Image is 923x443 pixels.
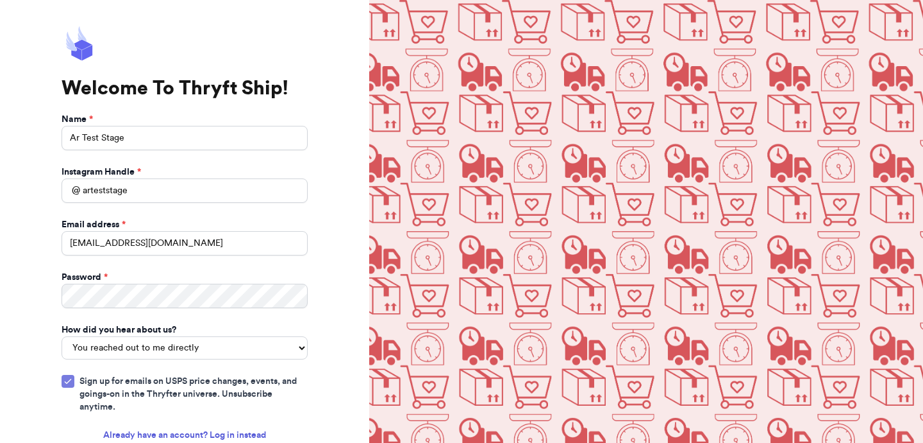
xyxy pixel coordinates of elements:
label: How did you hear about us? [62,324,176,336]
label: Instagram Handle [62,166,141,178]
div: @ [62,178,80,203]
span: Sign up for emails on USPS price changes, events, and goings-on in the Thryfter universe. Unsubsc... [79,375,308,413]
label: Password [62,271,108,284]
label: Email address [62,218,126,231]
label: Name [62,113,93,126]
h1: Welcome To Thryft Ship! [62,77,308,100]
a: Already have an account? Log in instead [103,429,266,442]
